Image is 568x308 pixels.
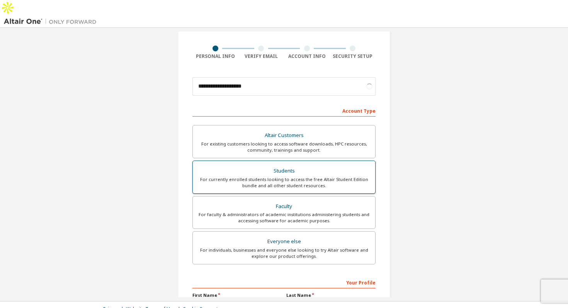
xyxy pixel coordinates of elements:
div: Verify Email [238,53,284,59]
div: For faculty & administrators of academic institutions administering students and accessing softwa... [197,212,371,224]
div: Everyone else [197,236,371,247]
div: Personal Info [192,53,238,59]
img: Altair One [4,18,100,25]
label: First Name [192,292,282,298]
div: Your Profile [192,276,376,288]
div: For individuals, businesses and everyone else looking to try Altair software and explore our prod... [197,247,371,259]
div: Altair Customers [197,130,371,141]
div: For currently enrolled students looking to access the free Altair Student Edition bundle and all ... [197,176,371,189]
div: Account Info [284,53,330,59]
div: Account Type [192,104,376,117]
div: For existing customers looking to access software downloads, HPC resources, community, trainings ... [197,141,371,153]
div: Faculty [197,201,371,212]
div: Students [197,166,371,176]
div: Security Setup [330,53,376,59]
label: Last Name [286,292,376,298]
